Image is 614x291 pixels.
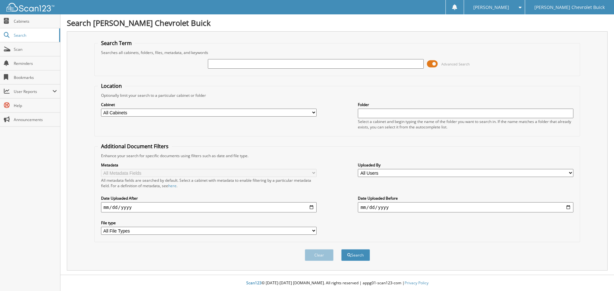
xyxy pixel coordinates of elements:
span: Scan123 [246,280,262,286]
span: Advanced Search [441,62,470,66]
div: Enhance your search for specific documents using filters such as date and file type. [98,153,577,158]
div: Select a cabinet and begin typing the name of the folder you want to search in. If the name match... [358,119,573,130]
div: All metadata fields are searched by default. Select a cabinet with metadata to enable filtering b... [101,178,317,188]
span: Announcements [14,117,57,122]
input: end [358,202,573,212]
span: Reminders [14,61,57,66]
span: Search [14,33,56,38]
a: Privacy Policy [405,280,429,286]
label: File type [101,220,317,226]
span: [PERSON_NAME] Chevrolet Buick [534,5,605,9]
span: Help [14,103,57,108]
div: Searches all cabinets, folders, files, metadata, and keywords [98,50,577,55]
a: here [168,183,177,188]
div: Optionally limit your search to a particular cabinet or folder [98,93,577,98]
img: scan123-logo-white.svg [6,3,54,11]
legend: Search Term [98,40,135,47]
button: Search [341,249,370,261]
legend: Location [98,82,125,89]
span: Scan [14,47,57,52]
span: User Reports [14,89,52,94]
span: Cabinets [14,19,57,24]
button: Clear [305,249,334,261]
div: © [DATE]-[DATE] [DOMAIN_NAME]. All rights reserved | appg01-scan123-com | [60,275,614,291]
span: [PERSON_NAME] [473,5,509,9]
iframe: Chat Widget [582,260,614,291]
label: Folder [358,102,573,107]
h1: Search [PERSON_NAME] Chevrolet Buick [67,18,608,28]
label: Date Uploaded After [101,195,317,201]
span: Bookmarks [14,75,57,80]
input: start [101,202,317,212]
legend: Additional Document Filters [98,143,172,150]
label: Date Uploaded Before [358,195,573,201]
label: Uploaded By [358,162,573,168]
label: Cabinet [101,102,317,107]
label: Metadata [101,162,317,168]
